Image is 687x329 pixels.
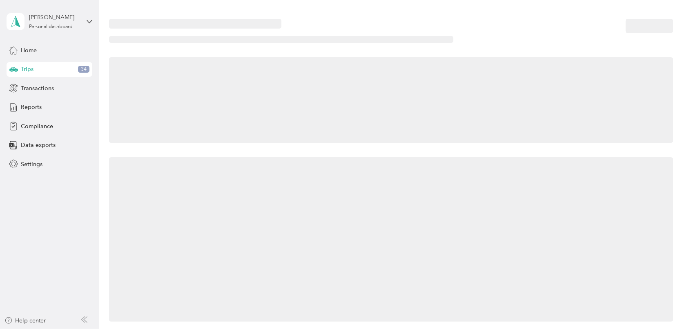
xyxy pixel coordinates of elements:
[21,103,42,111] span: Reports
[29,13,80,22] div: [PERSON_NAME]
[21,65,33,73] span: Trips
[4,316,46,325] button: Help center
[29,24,73,29] div: Personal dashboard
[641,283,687,329] iframe: Everlance-gr Chat Button Frame
[21,46,37,55] span: Home
[21,160,42,169] span: Settings
[78,66,89,73] span: 34
[21,122,53,131] span: Compliance
[21,141,56,149] span: Data exports
[21,84,54,93] span: Transactions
